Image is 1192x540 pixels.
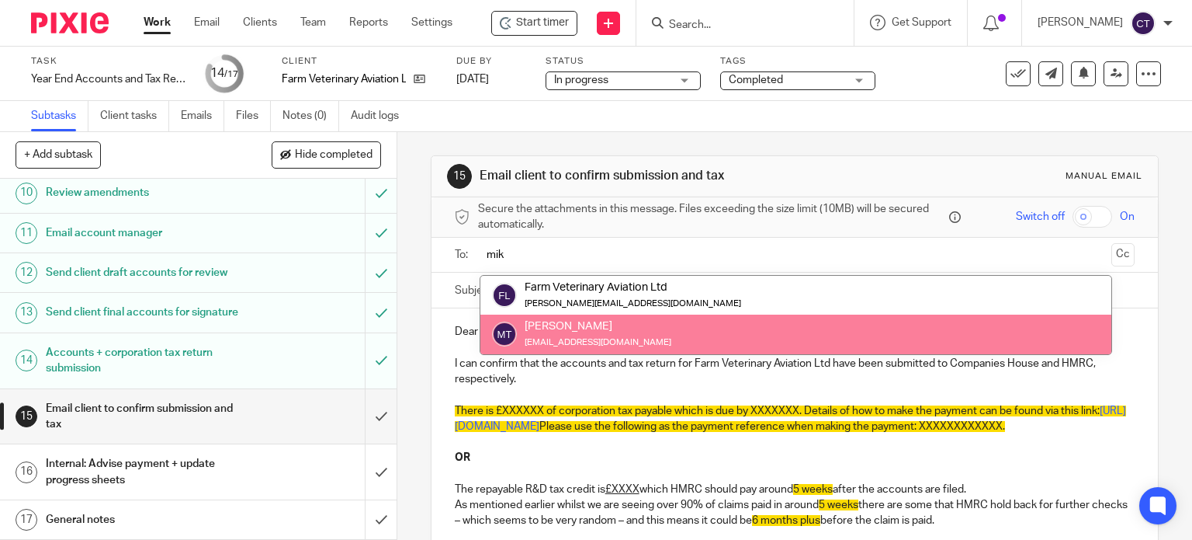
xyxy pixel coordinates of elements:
a: Client tasks [100,101,169,131]
p: I can confirm that the accounts and tax return for Farm Veterinary Aviation Ltd have been submitt... [455,356,1135,388]
button: Hide completed [272,141,381,168]
h1: General notes [46,508,248,531]
span: On [1120,209,1135,225]
a: Emails [181,101,224,131]
span: Switch off [1016,209,1065,225]
span: Completed [729,75,783,85]
h1: Send client draft accounts for review [46,261,248,284]
input: Search [667,19,807,33]
div: 16 [16,462,37,483]
div: 15 [447,164,472,189]
img: svg%3E [1131,11,1156,36]
div: Farm Veterinary Aviation Ltd - Year End Accounts and Tax Return [491,11,577,36]
a: Work [144,15,171,30]
div: 11 [16,222,37,244]
div: 17 [16,509,37,531]
div: [PERSON_NAME] [525,319,671,334]
button: + Add subtask [16,141,101,168]
a: Reports [349,15,388,30]
img: Pixie [31,12,109,33]
img: svg%3E [492,322,517,347]
a: [URL][DOMAIN_NAME] [455,406,1126,432]
h1: Review amendments [46,181,248,204]
span: [DATE] [456,74,489,85]
div: 12 [16,262,37,284]
span: Please use the following as the payment reference when making the payment: XXXXXXXXXXXX. [539,421,1005,432]
h1: Email account manager [46,221,248,245]
a: Settings [411,15,452,30]
p: Farm Veterinary Aviation Ltd [282,71,406,87]
small: [PERSON_NAME][EMAIL_ADDRESS][DOMAIN_NAME] [525,299,741,308]
strong: OR [455,452,470,463]
a: Clients [243,15,277,30]
a: Notes (0) [282,101,339,131]
div: Farm Veterinary Aviation Ltd [525,280,741,295]
h1: Email client to confirm submission and tax [480,168,827,184]
a: Subtasks [31,101,88,131]
p: Dear [PERSON_NAME], [455,324,1135,340]
span: 6 months plus [752,515,820,526]
span: Hide completed [295,149,372,162]
p: The repayable R&D tax credit is which HMRC should pay around after the accounts are filed. [455,482,1135,497]
h1: Send client final accounts for signature [46,301,248,324]
span: Get Support [892,17,951,28]
img: svg%3E [492,283,517,308]
a: Audit logs [351,101,411,131]
h1: Internal: Advise payment + update progress sheets [46,452,248,492]
small: [EMAIL_ADDRESS][DOMAIN_NAME] [525,338,671,347]
h1: Email client to confirm submission and tax [46,397,248,437]
span: There is £XXXXXX of corporation tax payable which is due by XXXXXXX. Details of how to make the p... [455,406,1100,416]
button: Cc [1111,243,1135,267]
label: Subject: [455,283,495,298]
label: Tags [720,55,875,68]
a: Team [300,15,326,30]
span: 5 weeks [793,484,833,495]
div: Manual email [1066,170,1142,183]
span: Start timer [516,15,569,31]
div: 14 [16,350,37,371]
label: Due by [456,55,526,68]
div: 14 [210,64,238,82]
div: 13 [16,302,37,324]
label: Client [282,55,437,68]
a: Files [236,101,271,131]
label: To: [455,247,472,263]
p: As mentioned earlier whilst we are seeing over 90% of claims paid in around there are some that H... [455,497,1135,529]
div: 15 [16,406,37,427]
u: £XXXX [605,484,639,495]
p: [PERSON_NAME] [1038,15,1123,30]
span: Secure the attachments in this message. Files exceeding the size limit (10MB) will be secured aut... [478,201,946,233]
label: Task [31,55,186,68]
span: 5 weeks [819,500,858,510]
div: 10 [16,183,37,204]
label: Status [546,55,701,68]
small: /17 [224,70,238,78]
span: In progress [554,75,608,85]
h1: Accounts + corporation tax return submission [46,341,248,381]
a: Email [194,15,220,30]
div: Year End Accounts and Tax Return [31,71,186,87]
